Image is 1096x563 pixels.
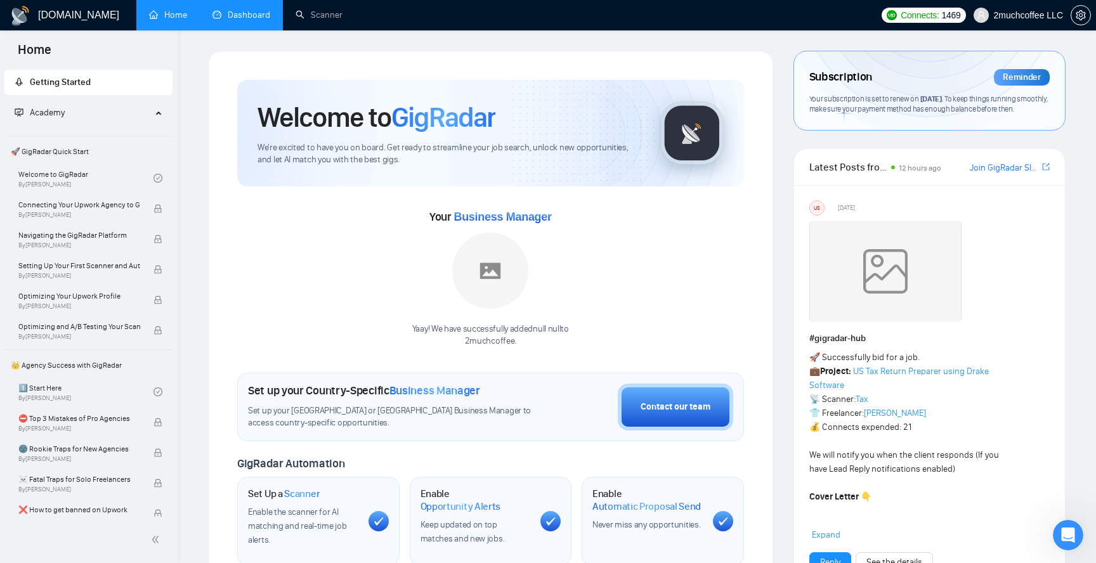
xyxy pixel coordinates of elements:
[812,529,840,540] span: Expand
[977,11,986,20] span: user
[809,159,887,175] span: Latest Posts from the GigRadar Community
[920,94,942,103] span: [DATE]
[18,425,140,432] span: By [PERSON_NAME]
[810,201,824,215] div: US
[15,77,23,86] span: rocket
[809,94,1048,114] span: Your subscription is set to renew on . To keep things running smoothly, make sure your payment me...
[15,107,65,118] span: Academy
[18,455,140,463] span: By [PERSON_NAME]
[10,6,30,26] img: logo
[838,202,855,214] span: [DATE]
[149,10,187,20] a: homeHome
[429,210,552,224] span: Your
[18,333,140,340] span: By [PERSON_NAME]
[30,107,65,118] span: Academy
[899,164,941,172] span: 12 hours ago
[391,100,495,134] span: GigRadar
[1071,10,1091,20] a: setting
[1071,5,1091,25] button: setting
[864,408,926,418] a: [PERSON_NAME]
[151,533,164,546] span: double-left
[153,418,162,427] span: lock
[18,473,140,486] span: ☠️ Fatal Traps for Solo Freelancers
[18,242,140,249] span: By [PERSON_NAME]
[592,488,703,512] h1: Enable
[412,323,569,347] div: Yaay! We have successfully added null null to
[18,486,140,493] span: By [PERSON_NAME]
[8,41,62,67] span: Home
[6,353,171,378] span: 👑 Agency Success with GigRadar
[994,69,1050,86] div: Reminder
[237,456,344,470] span: GigRadar Automation
[1042,161,1050,173] a: export
[18,378,153,406] a: 1️⃣ Start HereBy[PERSON_NAME]
[18,503,140,516] span: ❌ How to get banned on Upwork
[18,198,140,211] span: Connecting Your Upwork Agency to GigRadar
[153,448,162,457] span: lock
[284,488,320,500] span: Scanner
[618,384,733,430] button: Contact our team
[809,366,989,391] a: US Tax Return Preparer using Drake Software
[153,265,162,274] span: lock
[153,295,162,304] span: lock
[18,302,140,310] span: By [PERSON_NAME]
[901,8,939,22] span: Connects:
[856,394,868,404] a: Tax
[212,10,270,20] a: dashboardDashboard
[421,488,531,512] h1: Enable
[18,443,140,455] span: 🌚 Rookie Traps for New Agencies
[1042,162,1050,172] span: export
[592,519,700,530] span: Never miss any opportunities.
[258,142,640,166] span: We're excited to have you on board. Get ready to streamline your job search, unlock new opportuni...
[820,366,851,377] strong: Project:
[153,326,162,335] span: lock
[809,67,872,88] span: Subscription
[153,174,162,183] span: check-circle
[18,412,140,425] span: ⛔ Top 3 Mistakes of Pro Agencies
[452,233,528,309] img: placeholder.png
[970,161,1040,175] a: Join GigRadar Slack Community
[421,519,505,544] span: Keep updated on top matches and new jobs.
[1071,10,1090,20] span: setting
[15,108,23,117] span: fund-projection-screen
[153,235,162,243] span: lock
[18,320,140,333] span: Optimizing and A/B Testing Your Scanner for Better Results
[641,400,710,414] div: Contact our team
[30,77,91,87] span: Getting Started
[887,10,897,20] img: upwork-logo.png
[18,290,140,302] span: Optimizing Your Upwork Profile
[296,10,342,20] a: searchScanner
[258,100,495,134] h1: Welcome to
[153,387,162,396] span: check-circle
[18,272,140,280] span: By [PERSON_NAME]
[660,101,724,165] img: gigradar-logo.png
[18,229,140,242] span: Navigating the GigRadar Platform
[809,221,962,322] img: weqQh+iSagEgQAAAABJRU5ErkJggg==
[18,164,153,192] a: Welcome to GigRadarBy[PERSON_NAME]
[809,491,871,502] strong: Cover Letter 👇
[248,405,539,429] span: Set up your [GEOGRAPHIC_DATA] or [GEOGRAPHIC_DATA] Business Manager to access country-specific op...
[453,210,551,223] span: Business Manager
[592,500,701,513] span: Automatic Proposal Send
[942,8,961,22] span: 1469
[18,211,140,219] span: By [PERSON_NAME]
[153,204,162,213] span: lock
[809,332,1050,346] h1: # gigradar-hub
[4,70,173,95] li: Getting Started
[153,479,162,488] span: lock
[6,139,171,164] span: 🚀 GigRadar Quick Start
[412,335,569,347] p: 2muchcoffee .
[248,507,346,545] span: Enable the scanner for AI matching and real-time job alerts.
[18,259,140,272] span: Setting Up Your First Scanner and Auto-Bidder
[389,384,480,398] span: Business Manager
[1053,520,1083,550] iframe: Intercom live chat
[18,516,140,524] span: By [PERSON_NAME]
[153,509,162,518] span: lock
[248,488,320,500] h1: Set Up a
[421,500,501,513] span: Opportunity Alerts
[248,384,480,398] h1: Set up your Country-Specific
